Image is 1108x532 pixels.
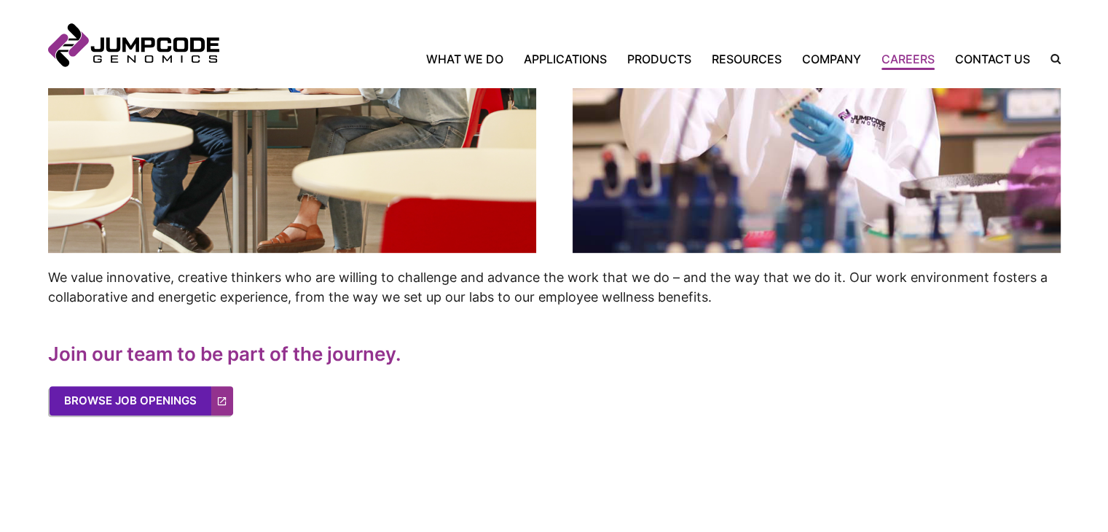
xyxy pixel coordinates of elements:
a: Contact Us [945,50,1040,68]
a: What We Do [426,50,514,68]
a: Browse Job Openings [50,386,233,415]
p: We value innovative, creative thinkers who are willing to challenge and advance the work that we ... [48,267,1061,307]
a: Careers [871,50,945,68]
nav: Primary Navigation [219,50,1040,68]
a: Applications [514,50,617,68]
a: Products [617,50,702,68]
a: Company [792,50,871,68]
strong: Join our team to be part of the journey. [48,343,401,365]
label: Search the site. [1040,54,1061,64]
a: Resources [702,50,792,68]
